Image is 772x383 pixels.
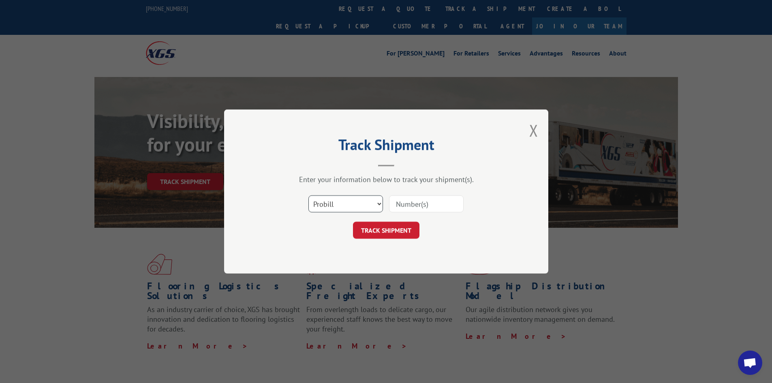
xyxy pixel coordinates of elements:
[353,222,419,239] button: TRACK SHIPMENT
[265,139,508,154] h2: Track Shipment
[265,175,508,184] div: Enter your information below to track your shipment(s).
[529,120,538,141] button: Close modal
[389,195,464,212] input: Number(s)
[738,351,762,375] div: Open chat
